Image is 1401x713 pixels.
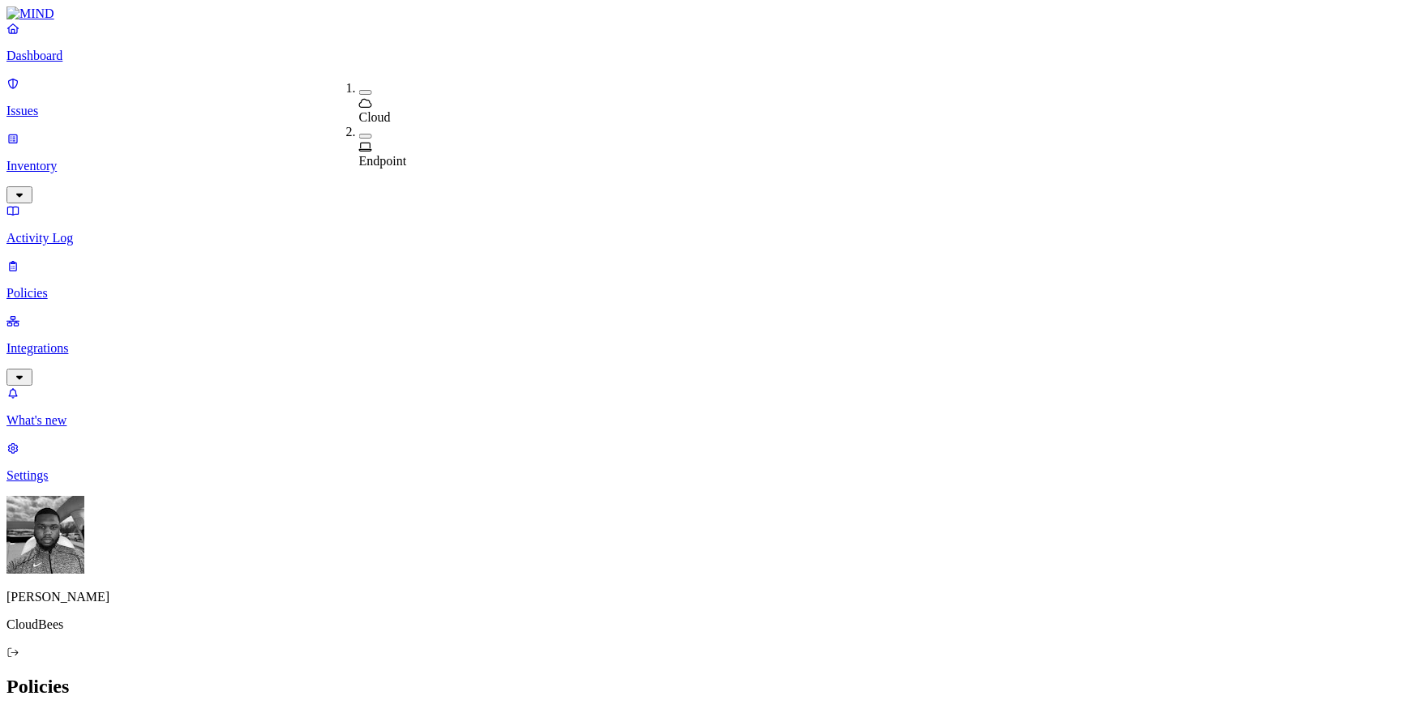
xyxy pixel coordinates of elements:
[6,131,1395,201] a: Inventory
[6,76,1395,118] a: Issues
[6,258,1395,301] a: Policies
[6,6,54,21] img: MIND
[6,676,1395,698] h2: Policies
[6,341,1395,356] p: Integrations
[6,286,1395,301] p: Policies
[6,386,1395,428] a: What's new
[6,590,1395,604] p: [PERSON_NAME]
[6,496,84,574] img: Cameron White
[6,203,1395,245] a: Activity Log
[359,110,391,124] span: Cloud
[6,468,1395,483] p: Settings
[6,441,1395,483] a: Settings
[6,617,1395,632] p: CloudBees
[6,314,1395,383] a: Integrations
[6,159,1395,173] p: Inventory
[6,49,1395,63] p: Dashboard
[6,231,1395,245] p: Activity Log
[6,21,1395,63] a: Dashboard
[6,6,1395,21] a: MIND
[6,413,1395,428] p: What's new
[359,154,407,168] span: Endpoint
[6,104,1395,118] p: Issues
